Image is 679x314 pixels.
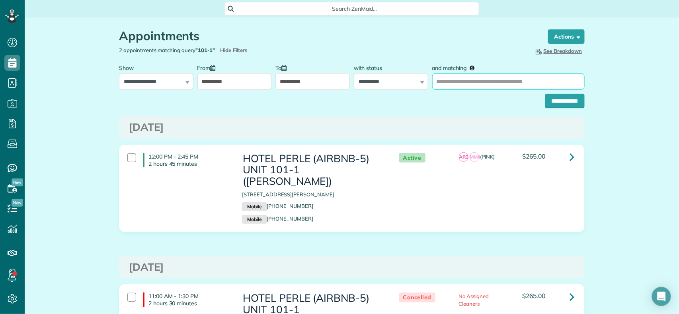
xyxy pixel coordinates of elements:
[242,215,313,222] a: Mobile[PHONE_NUMBER]
[220,47,248,53] a: Hide Filters
[12,199,23,207] span: New
[148,300,230,307] p: 2 hours 30 minutes
[275,60,291,75] label: To
[129,122,575,133] h3: [DATE]
[242,191,383,198] p: [STREET_ADDRESS][PERSON_NAME]
[534,48,582,54] span: See Breakdown
[113,47,352,54] div: 2 appointments matching query
[470,152,479,162] span: MM4
[432,60,480,75] label: and matching
[242,203,313,209] a: Mobile[PHONE_NUMBER]
[399,153,425,163] span: Active
[148,160,230,167] p: 2 hours 45 minutes
[129,262,575,273] h3: [DATE]
[197,60,220,75] label: From
[399,293,436,302] span: Cancelled
[119,29,533,43] h1: Appointments
[242,153,383,187] h3: HOTEL PERLE (AIRBNB-5) UNIT 101-1 ([PERSON_NAME])
[220,47,248,54] span: Hide Filters
[195,47,215,53] strong: "101-1"
[548,29,585,44] button: Actions
[143,293,230,307] h4: 11:00 AM - 1:30 PM
[242,215,267,224] small: Mobile
[12,178,23,186] span: New
[459,152,468,162] span: AR2
[532,47,585,55] button: See Breakdown
[523,152,546,160] span: $265.00
[459,293,489,307] span: No Assigned Cleaners
[523,292,546,300] span: $265.00
[652,287,671,306] div: Open Intercom Messenger
[143,153,230,167] h4: 12:00 PM - 2:45 PM
[242,202,267,211] small: Mobile
[480,153,495,160] span: (PINK)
